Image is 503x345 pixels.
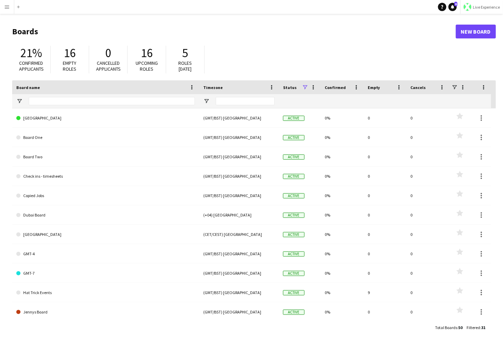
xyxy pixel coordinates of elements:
div: (+04) [GEOGRAPHIC_DATA] [199,205,279,224]
div: 0 [407,167,450,186]
div: 0 [407,244,450,263]
div: 0% [321,302,364,321]
span: 5 [182,45,188,61]
a: GMT-4 [16,244,195,264]
div: 0 [407,128,450,147]
div: 0 [407,225,450,244]
a: Hat Trick Events [16,283,195,302]
div: 0 [364,244,407,263]
div: 0% [321,225,364,244]
div: (GMT/BST) [GEOGRAPHIC_DATA] [199,302,279,321]
div: 0 [407,264,450,283]
div: (GMT/BST) [GEOGRAPHIC_DATA] [199,186,279,205]
div: 0 [407,205,450,224]
div: 0% [321,205,364,224]
span: Active [283,271,305,276]
span: 16 [64,45,76,61]
div: 0 [407,108,450,127]
span: Total Boards [435,325,458,330]
div: 0% [321,108,364,127]
a: GMT-7 [16,264,195,283]
span: Active [283,116,305,121]
div: (GMT/BST) [GEOGRAPHIC_DATA] [199,147,279,166]
span: Confirmed [325,85,346,90]
div: (GMT/BST) [GEOGRAPHIC_DATA] [199,283,279,302]
span: 4 [454,2,458,6]
div: 0 [364,264,407,283]
span: Active [283,290,305,295]
span: Active [283,213,305,218]
div: (CET/CEST) [GEOGRAPHIC_DATA] [199,225,279,244]
h1: Boards [12,26,456,37]
span: Active [283,174,305,179]
a: Copied Jobs [16,186,195,205]
input: Board name Filter Input [29,97,195,105]
a: Board Two [16,147,195,167]
div: 0 [407,302,450,321]
span: Active [283,193,305,198]
span: Filtered [467,325,480,330]
div: 0% [321,128,364,147]
span: Active [283,154,305,160]
span: Live Experience [473,5,500,10]
span: Upcoming roles [136,60,158,72]
div: 0% [321,147,364,166]
div: 0 [407,283,450,302]
div: 0% [321,186,364,205]
span: 0 [105,45,111,61]
div: : [467,321,486,334]
div: 0 [364,225,407,244]
div: (GMT/BST) [GEOGRAPHIC_DATA] [199,167,279,186]
a: [GEOGRAPHIC_DATA] [16,225,195,244]
span: 21% [20,45,42,61]
div: (GMT/BST) [GEOGRAPHIC_DATA] [199,264,279,283]
span: Cancelled applicants [96,60,121,72]
div: 0 [364,302,407,321]
div: 0 [407,147,450,166]
span: Active [283,251,305,257]
a: Board One [16,128,195,147]
div: 0 [364,186,407,205]
img: Logo [463,3,472,11]
a: Check ins - timesheets [16,167,195,186]
a: Jennys Board [16,302,195,322]
div: 0% [321,167,364,186]
div: 0 [364,147,407,166]
span: Empty roles [63,60,77,72]
a: New Board [456,25,496,38]
button: Open Filter Menu [203,98,210,104]
a: [GEOGRAPHIC_DATA] [16,108,195,128]
a: Dubai Board [16,205,195,225]
div: (GMT/BST) [GEOGRAPHIC_DATA] [199,128,279,147]
div: 0 [407,186,450,205]
span: Active [283,135,305,140]
span: Active [283,310,305,315]
span: Empty [368,85,380,90]
div: (GMT/BST) [GEOGRAPHIC_DATA] [199,108,279,127]
div: : [435,321,463,334]
button: Open Filter Menu [16,98,23,104]
a: 4 [449,3,457,11]
span: Board name [16,85,40,90]
span: Timezone [203,85,223,90]
span: Cancels [411,85,426,90]
span: Status [283,85,297,90]
div: 0% [321,244,364,263]
span: 16 [141,45,153,61]
input: Timezone Filter Input [216,97,275,105]
div: 0 [364,128,407,147]
span: Roles [DATE] [179,60,192,72]
div: 0% [321,264,364,283]
div: 9 [364,283,407,302]
span: 50 [459,325,463,330]
div: 0 [364,205,407,224]
span: 31 [481,325,486,330]
div: 0 [364,108,407,127]
div: (GMT/BST) [GEOGRAPHIC_DATA] [199,244,279,263]
div: 0 [364,167,407,186]
div: 0% [321,283,364,302]
span: Active [283,232,305,237]
span: Confirmed applicants [19,60,44,72]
